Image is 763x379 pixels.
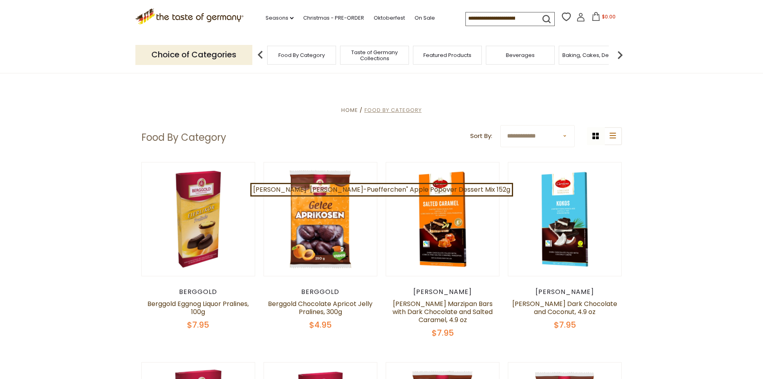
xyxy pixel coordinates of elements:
[364,106,422,114] a: Food By Category
[264,162,377,276] img: Berggold Chocolate Apricot Jelly Pralines, 300g
[252,47,268,63] img: previous arrow
[341,106,358,114] a: Home
[508,288,622,296] div: [PERSON_NAME]
[309,319,332,330] span: $4.95
[386,162,499,276] img: Carstens Luebecker Marzipan Bars with Dark Chocolate and Salted Caramel, 4.9 oz
[554,319,576,330] span: $7.95
[393,299,493,324] a: [PERSON_NAME] Marzipan Bars with Dark Chocolate and Salted Caramel, 4.9 oz
[250,183,513,197] a: [PERSON_NAME] "[PERSON_NAME]-Puefferchen" Apple Popover Dessert Mix 152g
[423,52,471,58] a: Featured Products
[141,288,256,296] div: Berggold
[268,299,372,316] a: Berggold Chocolate Apricot Jelly Pralines, 300g
[303,14,364,22] a: Christmas - PRE-ORDER
[264,288,378,296] div: Berggold
[602,13,616,20] span: $0.00
[135,45,252,65] p: Choice of Categories
[141,132,226,144] h1: Food By Category
[612,47,628,63] img: next arrow
[506,52,535,58] a: Beverages
[512,299,617,316] a: [PERSON_NAME] Dark Chocolate and Coconut, 4.9 oz
[470,131,492,141] label: Sort By:
[415,14,435,22] a: On Sale
[432,327,454,338] span: $7.95
[386,288,500,296] div: [PERSON_NAME]
[508,162,622,276] img: Carstens Luebecker Dark Chocolate and Coconut, 4.9 oz
[187,319,209,330] span: $7.95
[342,49,407,61] a: Taste of Germany Collections
[147,299,249,316] a: Berggold Eggnog Liquor Pralines, 100g
[278,52,325,58] a: Food By Category
[374,14,405,22] a: Oktoberfest
[587,12,621,24] button: $0.00
[142,162,255,276] img: Berggold Eggnog Liquor Pralines, 100g
[266,14,294,22] a: Seasons
[562,52,624,58] a: Baking, Cakes, Desserts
